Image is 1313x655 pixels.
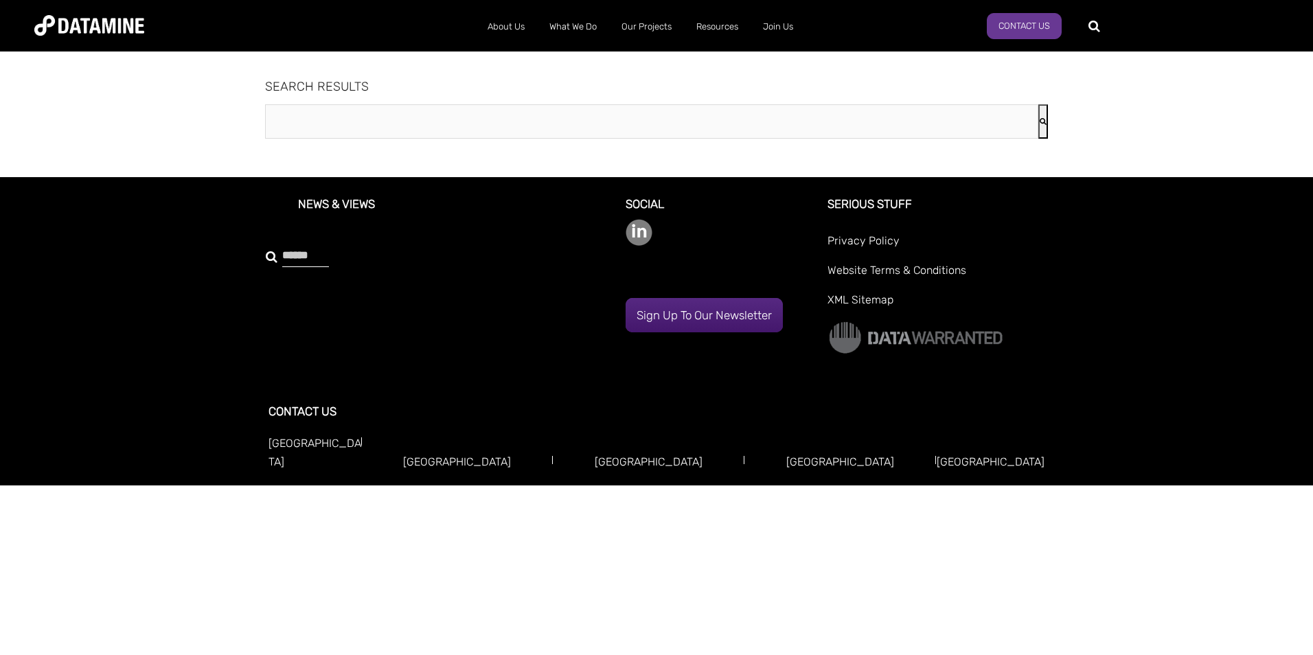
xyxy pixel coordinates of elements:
[786,455,894,468] a: [GEOGRAPHIC_DATA]
[626,198,812,219] h3: Social
[626,219,652,246] img: linkedin-color
[751,9,806,45] a: Join Us
[269,437,361,468] a: [GEOGRAPHIC_DATA]
[403,455,511,468] a: [GEOGRAPHIC_DATA]
[827,290,1044,320] a: XML Sitemap
[827,320,1004,355] img: Data Warranted Logo
[626,298,783,332] a: Sign up to our newsletter
[537,9,609,45] a: What We Do
[475,9,537,45] a: About Us
[827,198,1044,231] h3: Serious Stuff
[265,80,1048,94] h1: SEARCH RESULTS
[609,9,684,45] a: Our Projects
[987,13,1062,39] a: Contact Us
[1038,104,1048,139] button: Search
[827,231,1044,261] a: Privacy Policy
[595,455,703,468] a: [GEOGRAPHIC_DATA]
[684,9,751,45] a: Resources
[937,455,1044,468] a: [GEOGRAPHIC_DATA]
[34,15,144,36] img: Datamine
[269,198,579,231] h3: News & Views
[269,404,336,418] a: CONTACT US
[827,261,1044,290] a: Website Terms & Conditions
[265,104,1038,139] input: This is a search field with an auto-suggest feature attached.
